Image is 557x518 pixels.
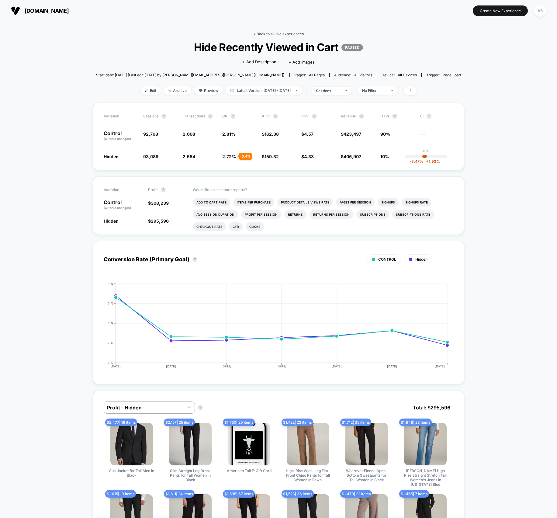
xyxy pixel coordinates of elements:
[241,210,281,219] li: Profit Per Session
[277,198,333,207] li: Product Details Views Rate
[310,210,353,219] li: Returns Per Session
[340,419,371,426] span: $ 1,712 | 35 items
[193,210,238,219] li: Avg Session Duration
[148,218,169,224] span: $
[423,159,440,164] span: 1.93 %
[143,154,158,159] span: 93,989
[104,114,137,119] span: Variation
[341,44,363,51] p: PAUSED
[183,131,195,137] span: 2,608
[402,198,431,207] li: Signups Rate
[109,468,154,478] span: Suit Jacket for Tall Men in Black
[166,364,176,368] tspan: [DATE]
[341,114,356,118] span: Revenue
[105,490,136,498] span: $ 1,615 | 19 items
[198,405,203,410] button: ?
[246,222,264,231] li: Clicks
[265,131,279,137] span: 162.38
[277,364,287,368] tspan: [DATE]
[262,131,279,137] span: $
[108,321,113,325] tspan: 4 %
[193,187,454,192] p: Would like to see more reports?
[104,154,119,159] span: Hidden
[143,114,158,118] span: Sessions
[309,73,325,77] span: all pages
[108,361,113,364] tspan: 0 %
[399,490,429,498] span: $ 1,465 | 7 items
[25,8,69,14] span: [DOMAIN_NAME]
[284,210,306,219] li: Returns
[9,6,71,16] button: [DOMAIN_NAME]
[265,154,279,159] span: 159.32
[230,114,235,119] button: ?
[104,137,131,141] span: (without changes)
[193,222,226,231] li: Checkout Rate
[282,490,314,498] span: $ 1,523 | 36 items
[282,419,313,426] span: $ 1,722 | 23 items
[192,257,197,262] button: ?
[96,73,284,77] span: Start date: [DATE] (Last edit [DATE] by [PERSON_NAME][EMAIL_ADDRESS][PERSON_NAME][DOMAIN_NAME])
[104,187,137,192] span: Variation
[426,159,429,164] span: +
[222,114,227,118] span: CR
[239,153,252,160] div: - 3.4 %
[377,73,421,77] span: Device:
[227,468,272,473] span: American Tall E-Gift Card
[148,200,169,206] span: $
[222,154,236,159] span: 2.72 %
[164,490,195,498] span: $ 1,611 | 24 items
[168,468,213,482] span: Slim Straight Leg Dress Pants for Tall Women in Black
[228,423,270,465] img: American Tall E-Gift Card
[108,282,113,286] tspan: 8 %
[354,73,372,77] span: All Visitors
[380,131,390,137] span: 90%
[378,257,396,262] span: CONTROL
[336,198,375,207] li: Pages Per Session
[344,131,361,137] span: 423,497
[110,423,153,465] img: Suit Jacket for Tall Men in Black
[362,88,386,93] div: No Filter
[183,154,195,159] span: 2,554
[104,218,119,224] span: Hidden
[301,131,313,137] span: $
[534,5,546,17] div: AS
[425,153,427,158] p: |
[344,154,361,159] span: 406,907
[410,159,423,164] span: -8.47 %
[287,423,329,465] img: High-Rise Wide-Leg Flat-Front Chino Pants for Tall Women in Fawn
[316,89,340,93] div: sessions
[108,341,113,345] tspan: 2 %
[380,154,389,159] span: 10%
[387,364,397,368] tspan: [DATE]
[222,131,235,137] span: 2.81 %
[294,73,325,77] div: Pages:
[427,114,431,119] button: ?
[345,90,347,91] img: end
[312,114,317,119] button: ?
[285,468,331,482] span: High-Rise Wide-Leg Flat-Front Chino Pants for Tall Women in Fawn
[398,73,417,77] span: all devices
[169,423,212,465] img: Slim Straight Leg Dress Pants for Tall Women in Black
[111,364,121,368] tspan: [DATE]
[532,5,548,17] button: AS
[295,90,297,91] img: end
[183,114,205,118] span: Transactions
[104,131,137,141] p: Control
[151,200,169,206] span: 308,239
[98,282,447,374] div: CONVERSION_RATE
[145,89,148,92] img: edit
[392,210,434,219] li: Subscriptions Rate
[404,423,447,465] img: Harper High Rise Straight Stretch Tall Women's Jeans in Colorado Blue
[161,114,166,119] button: ?
[341,154,361,159] span: $
[194,86,223,95] span: Preview
[420,132,453,141] span: ---
[193,198,230,207] li: Add To Cart Rate
[391,90,393,91] img: end
[341,131,361,137] span: $
[378,198,399,207] li: Signups
[108,301,113,305] tspan: 6 %
[104,206,131,210] span: (without changes)
[151,218,169,224] span: 295,596
[305,86,311,95] span: |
